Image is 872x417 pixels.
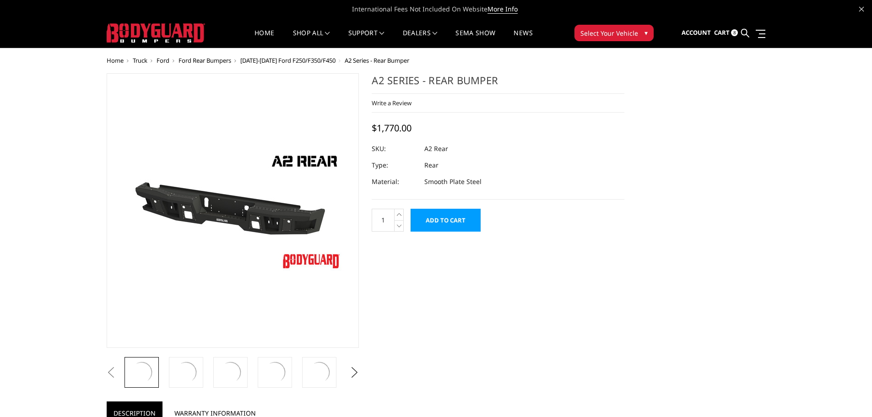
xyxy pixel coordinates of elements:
[372,122,412,134] span: $1,770.00
[514,30,532,48] a: News
[487,5,518,14] a: More Info
[424,173,482,190] dd: Smooth Plate Steel
[255,30,274,48] a: Home
[372,73,624,94] h1: A2 Series - Rear Bumper
[157,56,169,65] a: Ford
[714,28,730,37] span: Cart
[293,30,330,48] a: shop all
[104,366,118,379] button: Previous
[348,30,385,48] a: Support
[411,209,481,232] input: Add to Cart
[347,366,361,379] button: Next
[133,56,147,65] a: Truck
[107,56,124,65] a: Home
[129,360,154,385] img: A2 Series - Rear Bumper
[240,56,336,65] a: [DATE]-[DATE] Ford F250/F350/F450
[107,73,359,348] a: A2 Series - Rear Bumper
[424,141,448,157] dd: A2 Rear
[682,28,711,37] span: Account
[307,360,332,385] img: A2 Series - Rear Bumper
[574,25,654,41] button: Select Your Vehicle
[714,21,738,45] a: Cart 8
[345,56,409,65] span: A2 Series - Rear Bumper
[118,146,347,275] img: A2 Series - Rear Bumper
[403,30,438,48] a: Dealers
[262,360,287,385] img: A2 Series - Rear Bumper
[218,360,243,385] img: A2 Series - Rear Bumper
[455,30,495,48] a: SEMA Show
[107,23,205,43] img: BODYGUARD BUMPERS
[731,29,738,36] span: 8
[372,173,417,190] dt: Material:
[424,157,439,173] dd: Rear
[645,28,648,38] span: ▾
[372,99,412,107] a: Write a Review
[580,28,638,38] span: Select Your Vehicle
[173,360,199,385] img: A2 Series - Rear Bumper
[682,21,711,45] a: Account
[179,56,231,65] a: Ford Rear Bumpers
[372,157,417,173] dt: Type:
[372,141,417,157] dt: SKU:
